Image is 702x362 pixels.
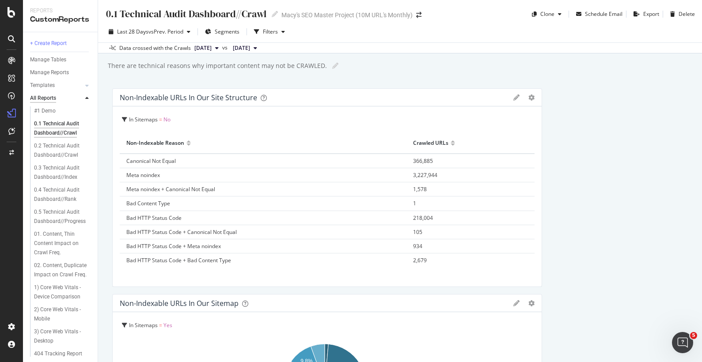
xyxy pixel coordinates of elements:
div: 0.4 Technical Audit Dashboard//Rank [34,185,86,204]
button: Clone [528,7,565,21]
span: No [163,116,171,123]
div: Filters [263,28,278,35]
div: Schedule Email [585,10,622,18]
span: In Sitemaps [129,321,158,329]
button: [DATE] [191,43,222,53]
a: 0.2 Technical Audit Dashboard//Crawl [34,141,91,160]
div: gear [528,300,535,306]
div: Manage Reports [30,68,69,77]
span: Bad HTTP Status Code [126,214,182,222]
span: 2025 Jul. 10th [233,44,250,52]
div: CustomReports [30,15,91,25]
button: Last 28 DaysvsPrev. Period [105,25,194,39]
button: Schedule Email [573,7,622,21]
div: 0.2 Technical Audit Dashboard//Crawl [34,141,87,160]
div: gear [528,94,535,101]
div: 01. Content, Thin Content Impact on Crawl Freq. [34,230,87,257]
div: Reports [30,7,91,15]
span: In Sitemaps [129,116,158,123]
span: Canonical Not Equal [126,157,176,165]
span: vs Prev. Period [148,28,183,35]
div: Templates [30,81,55,90]
a: Manage Tables [30,55,91,64]
div: Clone [540,10,554,18]
div: Non-Indexable Reason [126,136,184,150]
span: = [159,321,162,329]
a: 01. Content, Thin Content Impact on Crawl Freq. [34,230,91,257]
div: 0.3 Technical Audit Dashboard//Index [34,163,86,182]
span: Meta noindex + Canonical Not Equal [126,185,215,193]
div: 404 Tracking Report [34,349,82,358]
iframe: Intercom live chat [672,332,693,353]
span: Bad HTTP Status Code + Meta noindex [126,242,221,250]
a: #1 Demo [34,106,91,116]
div: Non-Indexable URLs in our Site Structure [120,93,257,102]
a: Templates [30,81,83,90]
span: 3,227,944 [413,171,437,179]
span: 2,679 [413,256,427,264]
span: Last 28 Days [117,28,148,35]
a: 3) Core Web Vitals - Desktop [34,327,91,346]
button: [DATE] [229,43,261,53]
span: 366,885 [413,157,433,165]
span: Yes [163,321,172,329]
a: 404 Tracking Report [34,349,91,358]
a: + Create Report [30,39,91,48]
div: 1) Core Web Vitals - Device Comparison [34,283,87,302]
div: arrow-right-arrow-left [416,12,421,18]
i: Edit report name [272,11,278,17]
div: Manage Tables [30,55,66,64]
div: Delete [679,10,695,18]
div: Export [643,10,659,18]
span: Bad HTTP Status Code + Bad Content Type [126,256,231,264]
span: Bad HTTP Status Code + Canonical Not Equal [126,228,237,236]
div: 0.1 Technical Audit Dashboard//Crawl [105,7,266,21]
div: There are technical reasons why important content may not be CRAWLED. [107,61,327,70]
a: 02. Content, Duplicate Impact on Crawl Freq. [34,261,91,279]
span: 2025 Aug. 7th [194,44,212,52]
a: All Reports [30,94,83,103]
div: 3) Core Web Vitals - Desktop [34,327,85,346]
div: 0.1 Technical Audit Dashboard//Crawl [34,119,86,138]
i: Edit report name [332,63,338,69]
a: 0.3 Technical Audit Dashboard//Index [34,163,91,182]
button: Segments [201,25,243,39]
span: 105 [413,228,422,236]
span: 1 [413,200,416,207]
span: Segments [215,28,239,35]
span: vs [222,44,229,52]
a: 2) Core Web Vitals - Mobile [34,305,91,324]
a: 1) Core Web Vitals - Device Comparison [34,283,91,302]
button: Delete [667,7,695,21]
span: Bad Content Type [126,200,170,207]
span: 1,578 [413,185,427,193]
a: 0.5 Technical Audit Dashboard//Progress [34,207,91,226]
a: 0.1 Technical Audit Dashboard//Crawl [34,119,91,138]
div: Crawled URLs [413,136,448,150]
div: 0.5 Technical Audit Dashboard//Progress [34,207,87,226]
span: Meta noindex [126,171,160,179]
span: 218,004 [413,214,433,222]
div: All Reports [30,94,56,103]
div: Non-Indexable URLs in our Site StructuregeargearIn Sitemaps = NoNon-Indexable ReasonCrawled URLsC... [112,88,542,287]
div: #1 Demo [34,106,56,116]
span: = [159,116,162,123]
span: 5 [690,332,697,339]
button: Filters [250,25,288,39]
a: Manage Reports [30,68,91,77]
button: Export [630,7,659,21]
div: 02. Content, Duplicate Impact on Crawl Freq. [34,261,87,279]
div: 2) Core Web Vitals - Mobile [34,305,84,324]
div: Non-Indexable URLs in our sitemap [120,299,239,308]
span: 934 [413,242,422,250]
div: Data crossed with the Crawls [119,44,191,52]
div: Macy's SEO Master Project (10M URL's Monthly) [281,11,413,19]
a: 0.4 Technical Audit Dashboard//Rank [34,185,91,204]
div: + Create Report [30,39,67,48]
